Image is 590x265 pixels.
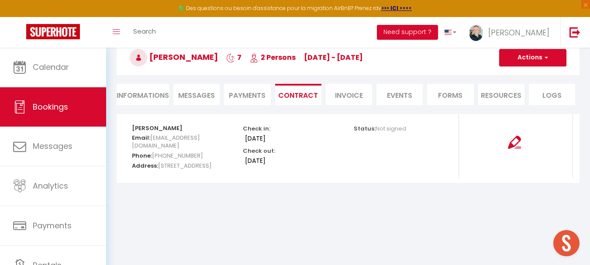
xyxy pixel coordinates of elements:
li: Resources [478,84,524,105]
span: 7 [226,52,242,62]
span: Analytics [33,180,68,191]
p: Status: [354,123,406,133]
img: signing-contract [508,136,521,149]
span: [PERSON_NAME] [488,27,549,38]
strong: Phone: [132,151,152,160]
span: Calendar [33,62,69,72]
span: Bookings [33,101,68,112]
a: ... [PERSON_NAME] [463,17,560,48]
a: Search [127,17,162,48]
strong: Address: [132,162,158,170]
p: Check in: [243,123,270,133]
button: Need support ? [377,25,438,40]
li: Events [376,84,423,105]
span: Not signed [376,124,406,133]
span: [EMAIL_ADDRESS][DOMAIN_NAME] [132,131,200,152]
span: [PHONE_NUMBER] [152,149,203,162]
li: Logs [529,84,575,105]
img: ... [469,25,483,41]
p: Check out: [243,145,275,155]
li: Invoice [326,84,372,105]
strong: Email: [132,134,150,142]
img: logout [569,27,580,38]
span: [PERSON_NAME] [130,52,218,62]
span: Payments [33,220,72,231]
span: 2 Persons [250,52,296,62]
span: [DATE] - [DATE] [304,52,363,62]
button: Actions [499,49,566,66]
li: Forms [427,84,473,105]
strong: [PERSON_NAME] [132,124,183,132]
img: Super Booking [26,24,80,39]
div: Ouvrir le chat [553,230,580,256]
span: [STREET_ADDRESS] [158,159,212,172]
span: Messages [178,90,215,100]
li: Payments [224,84,270,105]
span: Search [133,27,156,36]
a: >>> ICI <<<< [381,4,412,12]
li: Contract [275,84,321,105]
li: Informations [117,84,169,105]
span: Messages [33,141,72,151]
